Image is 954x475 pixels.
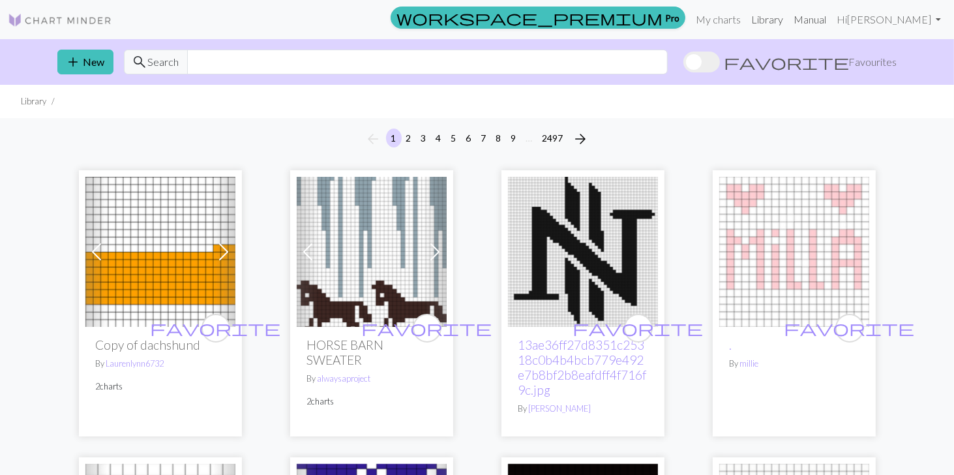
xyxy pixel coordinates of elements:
button: 5 [446,129,462,147]
span: Search [148,54,179,70]
a: Hi[PERSON_NAME] [831,7,946,33]
a: Library [746,7,788,33]
a: 13ae36ff27d8351c25318c0b4b4bcb779e492e7b8bf2b8eafdff4f716f9c.jpg [518,337,647,397]
a: Pro [391,7,685,29]
li: Library [21,95,46,108]
button: 1 [386,129,402,147]
span: favorite [151,318,281,338]
span: search [132,53,148,71]
p: By [307,373,436,385]
span: add [66,53,82,71]
button: favourite [835,314,864,343]
span: workspace_premium [396,8,663,27]
button: 4 [431,129,447,147]
span: favorite [724,53,850,71]
a: 13ae36ff27d8351c25318c0b4b4bcb779e492e7b8bf2b8eafdff4f716f9c.jpg [508,244,658,256]
button: 9 [506,129,522,147]
a: . [719,244,869,256]
span: Favourites [849,54,897,70]
button: 2 [401,129,417,147]
a: millie [740,358,759,369]
button: 8 [491,129,507,147]
button: Next [568,129,594,149]
button: 2497 [537,129,569,147]
a: alwaysaproject [318,373,371,384]
img: HORSE BARN SWEATER [297,177,447,327]
i: favourite [784,315,915,341]
i: favourite [362,315,492,341]
button: New [57,50,113,74]
h2: Copy of dachshund [96,337,225,352]
img: Logo [8,12,112,28]
a: Manual [788,7,831,33]
button: 7 [476,129,492,147]
p: 2 charts [307,395,436,408]
a: HORSE BARN SWEATER [297,244,447,256]
p: By [730,358,859,370]
h2: HORSE BARN SWEATER [307,337,436,367]
img: 13ae36ff27d8351c25318c0b4b4bcb779e492e7b8bf2b8eafdff4f716f9c.jpg [508,177,658,327]
p: By [518,403,648,415]
button: 6 [461,129,477,147]
i: Next [573,131,589,147]
button: favourite [201,314,230,343]
img: . [719,177,869,327]
button: 3 [416,129,432,147]
i: favourite [151,315,281,341]
a: . [730,337,732,352]
i: favourite [573,315,704,341]
button: favourite [413,314,441,343]
p: 2 charts [96,380,225,393]
p: By [96,358,225,370]
button: favourite [624,314,653,343]
span: favorite [362,318,492,338]
span: arrow_forward [573,130,589,148]
a: [PERSON_NAME] [529,403,591,414]
nav: Page navigation [361,129,594,149]
span: favorite [784,318,915,338]
a: My charts [691,7,746,33]
span: favorite [573,318,704,338]
label: Show favourites [683,50,897,74]
a: Laurenlynn6732 [106,358,164,369]
img: dachshund [85,177,235,327]
a: dachshund [85,244,235,256]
